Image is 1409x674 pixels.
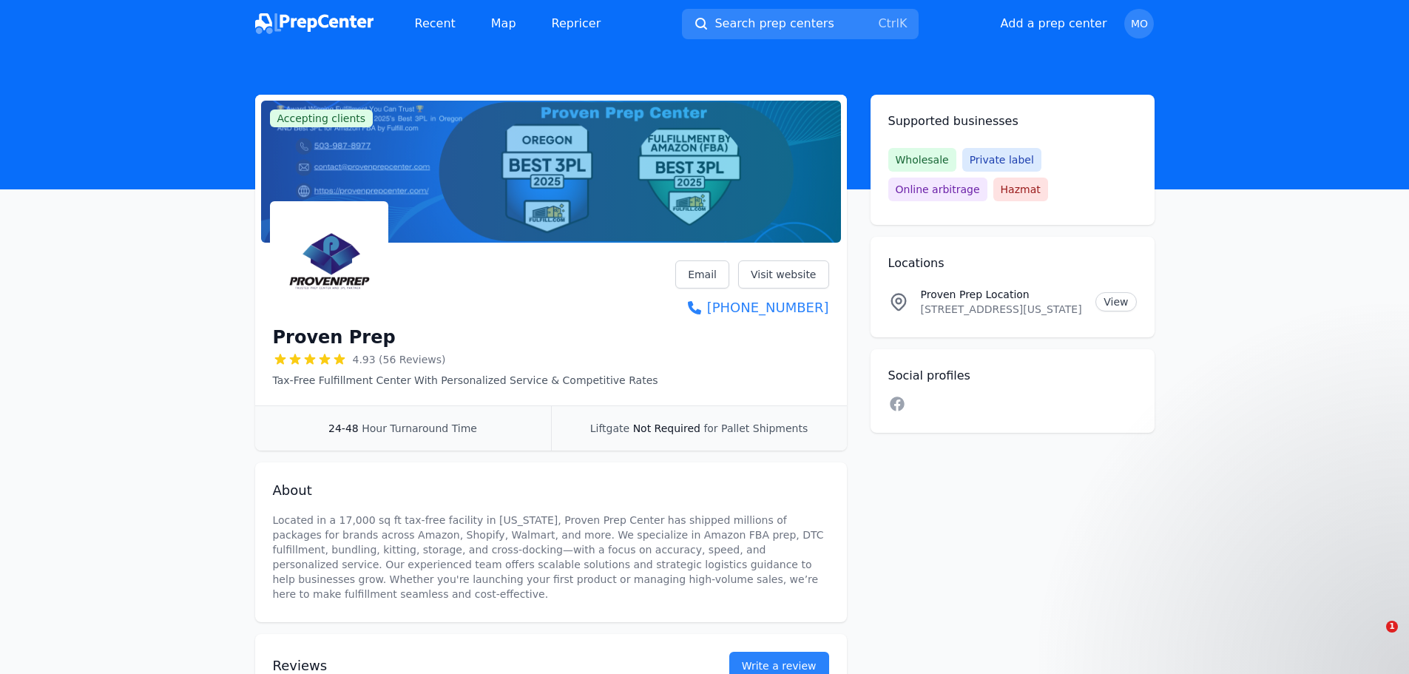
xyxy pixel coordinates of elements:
button: Search prep centersCtrlK [682,9,919,39]
span: Wholesale [888,148,956,172]
p: Proven Prep Location [921,287,1084,302]
h2: Supported businesses [888,112,1137,130]
span: Private label [962,148,1041,172]
kbd: K [899,16,908,30]
a: Email [675,260,729,289]
span: 4.93 (56 Reviews) [353,352,446,367]
span: Online arbitrage [888,178,987,201]
span: Not Required [633,422,700,434]
p: Located in a 17,000 sq ft tax-free facility in [US_STATE], Proven Prep Center has shipped million... [273,513,829,601]
a: Visit website [738,260,829,289]
a: View [1095,292,1136,311]
span: Liftgate [590,422,629,434]
h2: About [273,480,829,501]
h2: Locations [888,255,1137,272]
button: MO [1124,9,1154,38]
a: Recent [403,9,467,38]
h2: Social profiles [888,367,1137,385]
a: Map [479,9,528,38]
a: Repricer [540,9,613,38]
p: Tax-Free Fulfillment Center With Personalized Service & Competitive Rates [273,373,658,388]
iframe: Intercom live chat [1356,621,1391,656]
span: Hazmat [993,178,1048,201]
kbd: Ctrl [878,16,899,30]
a: [PHONE_NUMBER] [675,297,828,318]
span: Search prep centers [714,15,834,33]
span: MO [1131,18,1148,29]
h1: Proven Prep [273,326,396,349]
img: PrepCenter [255,13,374,34]
span: Hour Turnaround Time [362,422,477,434]
span: 1 [1386,621,1398,633]
img: Proven Prep [273,204,385,317]
p: [STREET_ADDRESS][US_STATE] [921,302,1084,317]
button: Add a prep center [1001,15,1107,33]
span: for Pallet Shipments [703,422,808,434]
span: 24-48 [328,422,359,434]
span: Accepting clients [270,109,374,127]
